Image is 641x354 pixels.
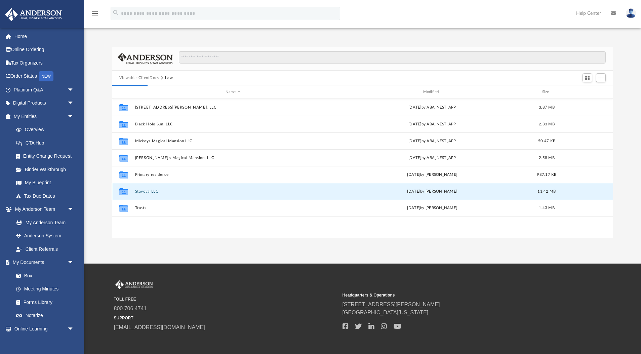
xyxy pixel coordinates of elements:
[3,8,64,21] img: Anderson Advisors Platinum Portal
[334,172,530,178] div: [DATE] by [PERSON_NAME]
[583,73,593,83] button: Switch to Grid View
[533,89,560,95] div: Size
[539,156,555,160] span: 2.58 MB
[9,136,84,150] a: CTA Hub
[112,9,120,16] i: search
[334,138,530,144] div: [DATE] by ABA_NEST_APP
[135,105,331,110] button: [STREET_ADDRESS][PERSON_NAME], LLC
[114,315,338,321] small: SUPPORT
[135,189,331,194] button: Stayova LLC
[5,96,84,110] a: Digital Productsarrow_drop_down
[537,190,556,193] span: 11.42 MB
[114,296,338,302] small: TOLL FREE
[334,121,530,127] div: [DATE] by ABA_NEST_APP
[91,13,99,17] a: menu
[343,302,440,307] a: [STREET_ADDRESS][PERSON_NAME]
[114,324,205,330] a: [EMAIL_ADDRESS][DOMAIN_NAME]
[115,89,132,95] div: id
[9,309,81,322] a: Notarize
[626,8,636,18] img: User Pic
[538,139,555,143] span: 50.47 KB
[9,269,77,282] a: Box
[135,156,331,160] button: [PERSON_NAME]’s Magical Mansion, LLC
[39,71,53,81] div: NEW
[334,89,530,95] div: Modified
[9,242,81,256] a: Client Referrals
[343,292,566,298] small: Headquarters & Operations
[9,229,81,243] a: Anderson System
[67,256,81,270] span: arrow_drop_down
[9,123,84,136] a: Overview
[537,173,556,176] span: 987.17 KB
[9,176,81,190] a: My Blueprint
[5,203,81,216] a: My Anderson Teamarrow_drop_down
[165,75,173,81] button: Law
[91,9,99,17] i: menu
[67,110,81,123] span: arrow_drop_down
[9,150,84,163] a: Entity Change Request
[67,96,81,110] span: arrow_drop_down
[5,30,84,43] a: Home
[9,296,77,309] a: Forms Library
[5,256,81,269] a: My Documentsarrow_drop_down
[596,73,606,83] button: Add
[114,280,154,289] img: Anderson Advisors Platinum Portal
[135,172,331,177] button: Primary residence
[539,122,555,126] span: 2.33 MB
[539,206,555,210] span: 1.43 MB
[67,83,81,97] span: arrow_drop_down
[9,282,81,296] a: Meeting Minutes
[539,106,555,109] span: 3.87 MB
[5,56,84,70] a: Tax Organizers
[5,43,84,56] a: Online Ordering
[5,83,84,96] a: Platinum Q&Aarrow_drop_down
[67,322,81,336] span: arrow_drop_down
[9,163,84,176] a: Binder Walkthrough
[343,310,429,315] a: [GEOGRAPHIC_DATA][US_STATE]
[334,105,530,111] div: [DATE] by ABA_NEST_APP
[112,99,613,238] div: grid
[5,70,84,83] a: Order StatusNEW
[114,306,147,311] a: 800.706.4741
[135,206,331,210] button: Trusts
[9,189,84,203] a: Tax Due Dates
[135,122,331,126] button: Black Hole Sun, LLC
[9,216,77,229] a: My Anderson Team
[179,51,606,64] input: Search files and folders
[5,322,81,336] a: Online Learningarrow_drop_down
[5,110,84,123] a: My Entitiesarrow_drop_down
[334,205,530,211] div: [DATE] by [PERSON_NAME]
[134,89,331,95] div: Name
[334,189,530,195] div: [DATE] by [PERSON_NAME]
[334,155,530,161] div: [DATE] by ABA_NEST_APP
[119,75,159,81] button: Viewable-ClientDocs
[135,139,331,143] button: Mickeys Magical Mansion LLC
[67,203,81,217] span: arrow_drop_down
[563,89,610,95] div: id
